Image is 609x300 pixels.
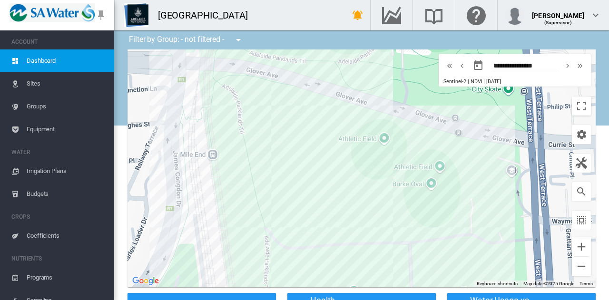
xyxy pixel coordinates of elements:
md-icon: Go to the Data Hub [380,10,403,21]
span: NUTRIENTS [11,251,107,266]
a: Open this area in Google Maps (opens a new window) [130,275,161,287]
md-icon: icon-chevron-right [562,60,573,71]
span: (Supervisor) [544,20,572,25]
md-icon: Search the knowledge base [422,10,445,21]
button: icon-menu-down [229,30,248,49]
a: Terms [580,281,593,286]
img: profile.jpg [505,6,524,25]
div: [GEOGRAPHIC_DATA] [158,9,256,22]
button: Zoom in [572,237,591,256]
span: Equipment [27,118,107,141]
span: Coefficients [27,224,107,247]
div: Filter by Group: - not filtered - [122,30,251,49]
button: icon-cog [572,125,591,144]
button: icon-bell-ring [348,6,367,25]
md-icon: icon-pin [95,10,107,21]
button: icon-chevron-right [561,60,574,71]
md-icon: icon-cog [576,129,587,140]
md-icon: icon-chevron-down [590,10,601,21]
span: Map data ©2025 Google [523,281,574,286]
button: Toggle fullscreen view [572,97,591,116]
md-icon: icon-bell-ring [352,10,363,21]
span: ACCOUNT [11,34,107,49]
span: Groups [27,95,107,118]
md-icon: icon-chevron-double-left [444,60,455,71]
img: SA_Water_LOGO.png [10,3,95,22]
button: Keyboard shortcuts [477,281,518,287]
span: Irrigation Plans [27,160,107,183]
md-icon: icon-magnify [576,186,587,197]
button: icon-magnify [572,182,591,201]
span: Dashboard [27,49,107,72]
img: Z [124,3,148,27]
span: Programs [27,266,107,289]
span: Budgets [27,183,107,205]
span: Sites [27,72,107,95]
button: icon-chevron-double-right [574,60,586,71]
span: CROPS [11,209,107,224]
button: md-calendar [469,56,488,75]
span: Sentinel-2 | NDVI [443,78,482,85]
button: Zoom out [572,257,591,276]
button: icon-chevron-double-left [443,60,456,71]
md-icon: Click here for help [465,10,488,21]
button: icon-select-all [572,211,591,230]
img: Google [130,275,161,287]
div: [PERSON_NAME] [532,7,584,17]
button: icon-chevron-left [456,60,468,71]
md-icon: icon-select-all [576,214,587,226]
md-icon: icon-chevron-left [457,60,467,71]
md-icon: icon-chevron-double-right [575,60,585,71]
span: WATER [11,145,107,160]
md-icon: icon-menu-down [233,34,244,46]
span: | [DATE] [483,78,501,85]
